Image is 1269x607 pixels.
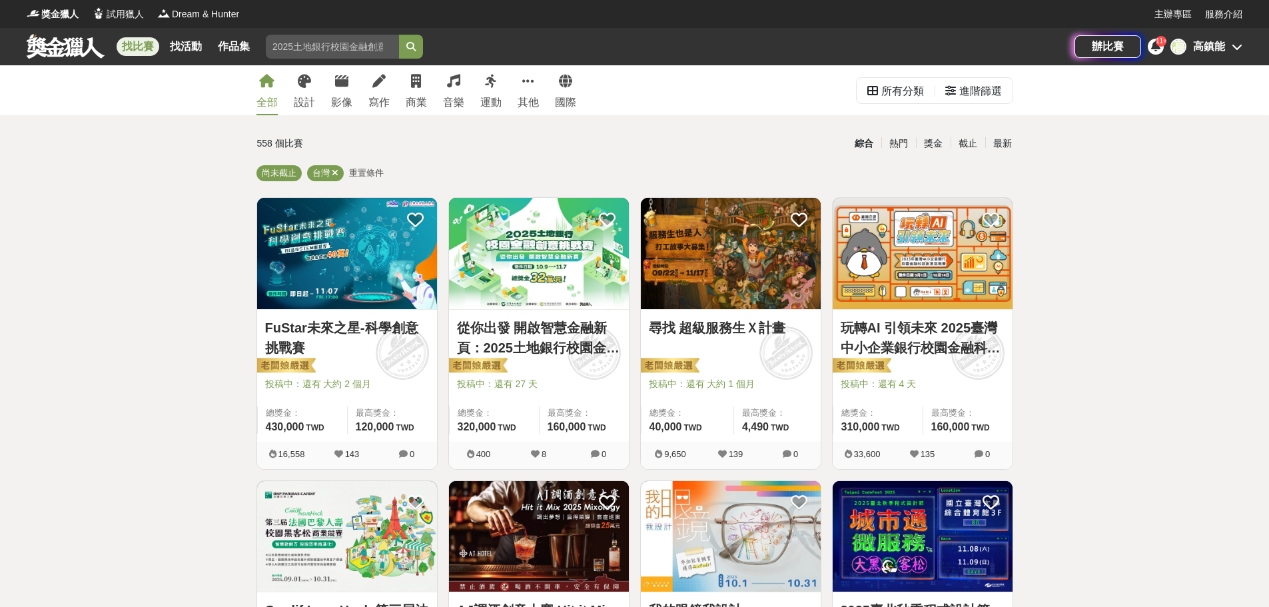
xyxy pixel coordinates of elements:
span: 0 [985,449,990,459]
span: 尚未截止 [262,168,296,178]
span: Dream & Hunter [172,7,239,21]
a: 音樂 [443,65,464,115]
span: TWD [881,423,899,432]
div: 截止 [951,132,985,155]
a: 寫作 [368,65,390,115]
img: Logo [92,7,105,20]
a: 設計 [294,65,315,115]
a: 運動 [480,65,502,115]
a: 商業 [406,65,427,115]
span: 16,558 [278,449,305,459]
a: 找活動 [165,37,207,56]
img: Cover Image [449,198,629,309]
img: Cover Image [257,198,437,309]
span: 0 [602,449,606,459]
div: 所有分類 [881,78,924,105]
img: Cover Image [449,481,629,592]
span: 投稿中：還有 大約 2 個月 [265,377,429,391]
div: 綜合 [847,132,881,155]
span: 400 [476,449,491,459]
a: Cover Image [833,198,1013,310]
img: Logo [27,7,40,20]
a: Logo獎金獵人 [27,7,79,21]
span: 160,000 [931,421,970,432]
a: 服務介紹 [1205,7,1242,21]
div: 寫作 [368,95,390,111]
span: TWD [771,423,789,432]
a: LogoDream & Hunter [157,7,239,21]
a: Cover Image [257,198,437,310]
img: Logo [157,7,171,20]
span: 320,000 [458,421,496,432]
div: 高 [1170,39,1186,55]
span: TWD [971,423,989,432]
span: 重置條件 [349,168,384,178]
a: 尋找 超級服務生Ｘ計畫 [649,318,813,338]
img: Cover Image [833,198,1013,309]
input: 2025土地銀行校園金融創意挑戰賽：從你出發 開啟智慧金融新頁 [266,35,399,59]
span: TWD [396,423,414,432]
span: 最高獎金： [548,406,621,420]
div: 影像 [331,95,352,111]
span: 310,000 [841,421,880,432]
span: 最高獎金： [356,406,429,420]
div: 商業 [406,95,427,111]
div: 獎金 [916,132,951,155]
span: 120,000 [356,421,394,432]
div: 運動 [480,95,502,111]
span: TWD [306,423,324,432]
img: Cover Image [833,481,1013,592]
img: 老闆娘嚴選 [254,357,316,376]
span: 台灣 [312,168,330,178]
a: Cover Image [833,481,1013,593]
div: 國際 [555,95,576,111]
a: 辦比賽 [1074,35,1141,58]
img: Cover Image [641,481,821,592]
span: 0 [410,449,414,459]
span: 9,650 [664,449,686,459]
span: 總獎金： [649,406,725,420]
span: 135 [921,449,935,459]
img: Cover Image [641,198,821,309]
span: 投稿中：還有 4 天 [841,377,1005,391]
a: Cover Image [257,481,437,593]
span: 430,000 [266,421,304,432]
a: 國際 [555,65,576,115]
div: 音樂 [443,95,464,111]
span: 139 [729,449,743,459]
span: 最高獎金： [742,406,813,420]
a: Cover Image [449,481,629,593]
img: 老闆娘嚴選 [830,357,891,376]
a: FuStar未來之星-科學創意挑戰賽 [265,318,429,358]
a: 玩轉AI 引領未來 2025臺灣中小企業銀行校園金融科技創意挑戰賽 [841,318,1005,358]
span: 8 [542,449,546,459]
img: Cover Image [257,481,437,592]
a: Cover Image [641,198,821,310]
span: 11+ [1156,37,1167,45]
a: 從你出發 開啟智慧金融新頁：2025土地銀行校園金融創意挑戰賽 [457,318,621,358]
img: 老闆娘嚴選 [446,357,508,376]
div: 熱門 [881,132,916,155]
span: 試用獵人 [107,7,144,21]
div: 進階篩選 [959,78,1002,105]
div: 最新 [985,132,1020,155]
a: 作品集 [212,37,255,56]
a: Cover Image [449,198,629,310]
a: 其他 [518,65,539,115]
div: 設計 [294,95,315,111]
span: TWD [588,423,606,432]
a: Logo試用獵人 [92,7,144,21]
div: 高鎮能 [1193,39,1225,55]
span: 40,000 [649,421,682,432]
span: 總獎金： [841,406,915,420]
span: 最高獎金： [931,406,1005,420]
div: 558 個比賽 [257,132,508,155]
span: 投稿中：還有 27 天 [457,377,621,391]
span: TWD [498,423,516,432]
span: 投稿中：還有 大約 1 個月 [649,377,813,391]
span: 總獎金： [266,406,339,420]
span: 143 [345,449,360,459]
span: 獎金獵人 [41,7,79,21]
div: 全部 [256,95,278,111]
